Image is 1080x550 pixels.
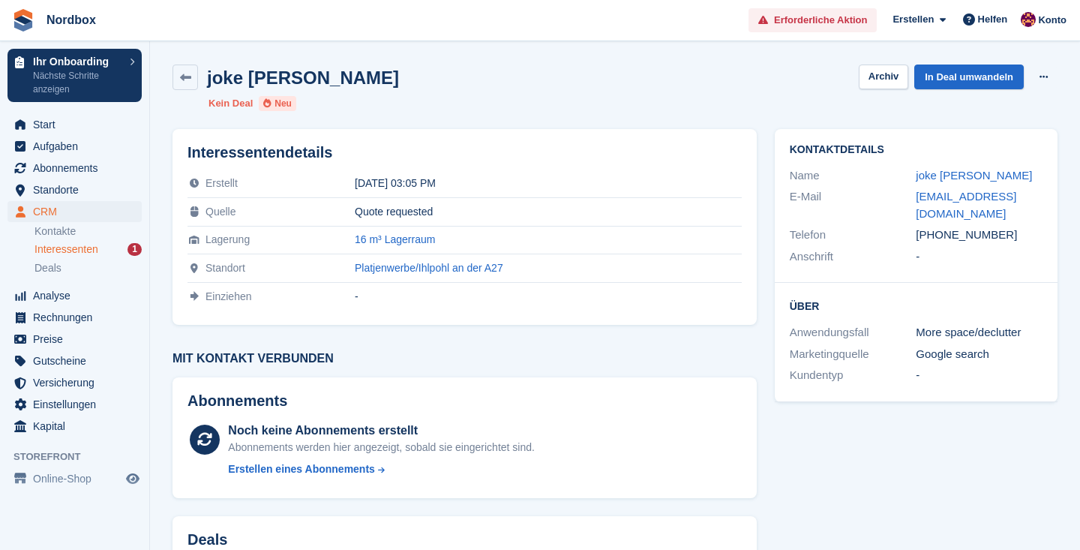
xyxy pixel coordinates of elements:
[187,144,742,161] h2: Interessentendetails
[34,242,98,257] span: Interessenten
[127,243,142,256] div: 1
[790,167,916,185] div: Name
[205,206,235,218] span: Quelle
[355,233,435,245] a: 16 m­³ Lagerraum
[33,307,123,328] span: Rechnungen
[790,248,916,266] div: Anschrift
[916,367,1042,384] div: -
[187,392,742,410] h2: Abonnements
[33,350,123,371] span: Gutscheine
[33,394,123,415] span: Einstellungen
[790,298,1042,313] h2: Über
[208,96,253,111] li: Kein Deal
[33,329,123,350] span: Preise
[33,56,122,67] p: Ihr Onboarding
[7,285,142,306] a: menu
[33,372,123,393] span: Versicherung
[33,416,123,437] span: Kapital
[187,531,227,548] h2: Deals
[228,461,375,477] div: Erstellen eines Abonnements
[124,470,142,488] a: Vorschau-Shop
[259,96,296,111] li: Neu
[33,114,123,135] span: Start
[228,440,535,455] div: Abonnements werden hier angezeigt, sobald sie eingerichtet sind.
[7,179,142,200] a: menu
[916,346,1042,363] div: Google search
[774,13,867,28] span: Erforderliche Aktion
[748,8,877,33] a: Erforderliche Aktion
[978,12,1008,27] span: Helfen
[34,260,142,276] a: Deals
[13,449,149,464] span: Storefront
[172,352,757,365] h3: Mit Kontakt verbunden
[914,65,1024,89] a: In Deal umwandeln
[355,177,742,189] div: [DATE] 03:05 PM
[892,12,934,27] span: Erstellen
[205,290,252,302] span: Einziehen
[7,394,142,415] a: menu
[7,416,142,437] a: menu
[228,461,535,477] a: Erstellen eines Abonnements
[33,201,123,222] span: CRM
[790,324,916,341] div: Anwendungsfall
[40,8,102,32] a: Nordbox
[916,248,1042,266] div: -
[207,68,399,88] h2: joke [PERSON_NAME]
[790,227,916,244] div: Telefon
[916,169,1032,182] a: joke [PERSON_NAME]
[7,201,142,222] a: menu
[7,114,142,135] a: menu
[7,372,142,393] a: menu
[916,190,1016,220] a: [EMAIL_ADDRESS][DOMAIN_NAME]
[355,262,503,274] a: Platjenwerbe/Ihlpohl an der A27
[33,136,123,157] span: Aufgaben
[33,285,123,306] span: Analyse
[7,49,142,102] a: Ihr Onboarding Nächste Schritte anzeigen
[1038,13,1066,28] span: Konto
[205,262,245,274] span: Standort
[34,261,61,275] span: Deals
[33,179,123,200] span: Standorte
[34,242,142,257] a: Interessenten 1
[790,188,916,222] div: E-Mail
[7,350,142,371] a: menu
[7,136,142,157] a: menu
[916,324,1042,341] div: More space/declutter
[790,346,916,363] div: Marketingquelle
[12,9,34,32] img: stora-icon-8386f47178a22dfd0bd8f6a31ec36ba5ce8667c1dd55bd0f319d3a0aa187defe.svg
[205,177,238,189] span: Erstellt
[33,158,123,179] span: Abonnements
[7,158,142,179] a: menu
[916,227,1042,244] div: [PHONE_NUMBER]
[355,290,742,302] div: -
[33,468,123,489] span: Online-Shop
[7,307,142,328] a: menu
[1021,12,1036,27] img: Matheo Damaschke
[355,206,742,218] div: Quote requested
[7,468,142,489] a: Speisekarte
[228,422,535,440] div: Noch keine Abonnements erstellt
[790,144,1042,156] h2: Kontaktdetails
[859,65,908,89] button: Archiv
[790,367,916,384] div: Kundentyp
[33,69,122,96] p: Nächste Schritte anzeigen
[7,329,142,350] a: menu
[34,224,142,239] a: Kontakte
[205,233,250,245] span: Lagerung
